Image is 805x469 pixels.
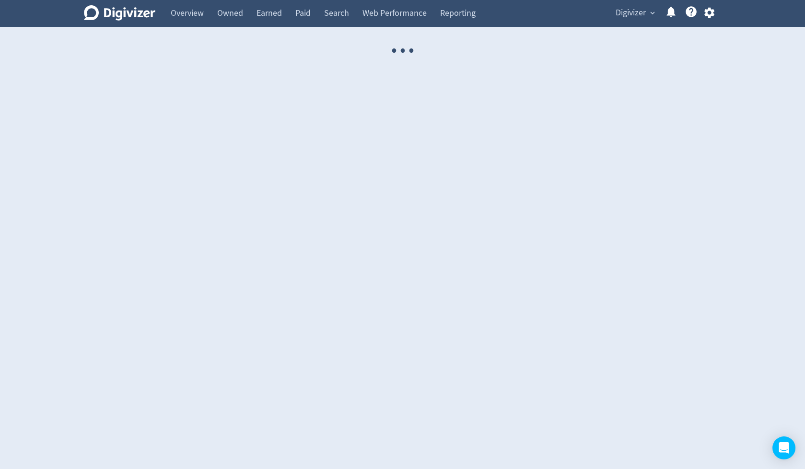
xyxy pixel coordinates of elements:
button: Digivizer [612,5,657,21]
span: · [407,27,416,75]
span: · [398,27,407,75]
span: Digivizer [616,5,646,21]
span: expand_more [648,9,657,17]
div: Open Intercom Messenger [772,436,795,459]
span: · [390,27,398,75]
